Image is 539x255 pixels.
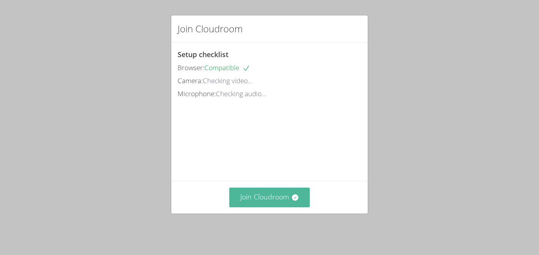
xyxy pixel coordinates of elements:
span: Microphone: [178,89,216,98]
span: Camera: [178,76,203,85]
span: Checking audio... [216,89,266,98]
span: Checking video... [203,76,253,85]
span: Browser: [178,63,204,72]
h2: Join Cloudroom [178,22,243,36]
span: Compatible [204,63,250,72]
button: Join Cloudroom [229,188,310,207]
span: Setup checklist [178,50,228,59]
